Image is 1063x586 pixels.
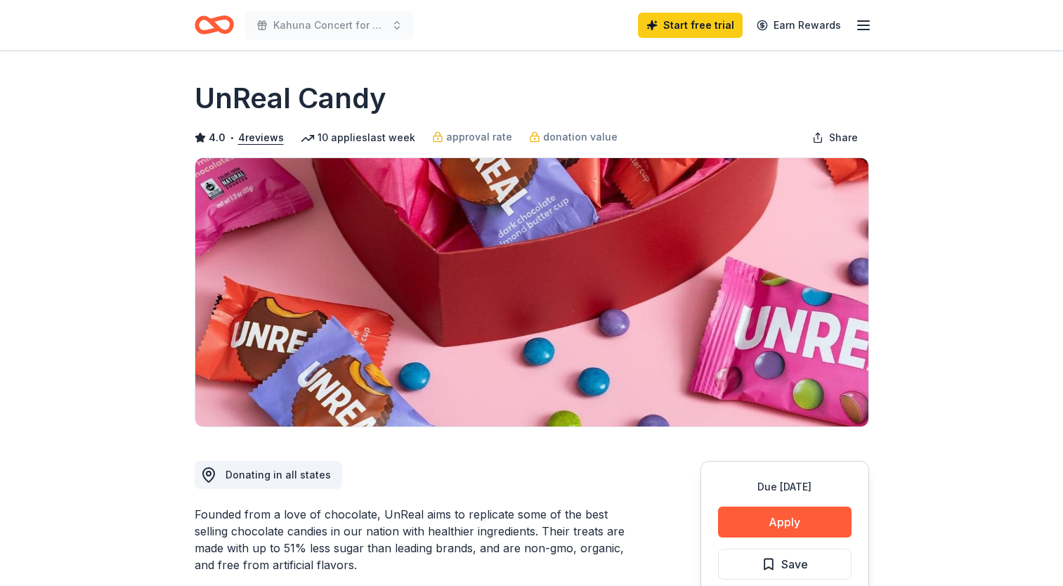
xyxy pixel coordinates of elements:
a: Home [195,8,234,41]
span: 4.0 [209,129,226,146]
span: Kahuna Concert for A cause [273,17,386,34]
a: Start free trial [638,13,743,38]
h1: UnReal Candy [195,79,386,118]
span: Save [781,555,808,573]
span: donation value [543,129,618,145]
div: Founded from a love of chocolate, UnReal aims to replicate some of the best selling chocolate can... [195,506,633,573]
div: Due [DATE] [718,478,852,495]
span: Share [829,129,858,146]
a: donation value [529,129,618,145]
span: approval rate [446,129,512,145]
button: Kahuna Concert for A cause [245,11,414,39]
span: • [229,132,234,143]
a: approval rate [432,129,512,145]
a: Earn Rewards [748,13,849,38]
button: Apply [718,507,852,538]
button: Share [801,124,869,152]
div: 10 applies last week [301,129,415,146]
img: Image for UnReal Candy [195,158,868,427]
button: Save [718,549,852,580]
span: Donating in all states [226,469,331,481]
button: 4reviews [238,129,284,146]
